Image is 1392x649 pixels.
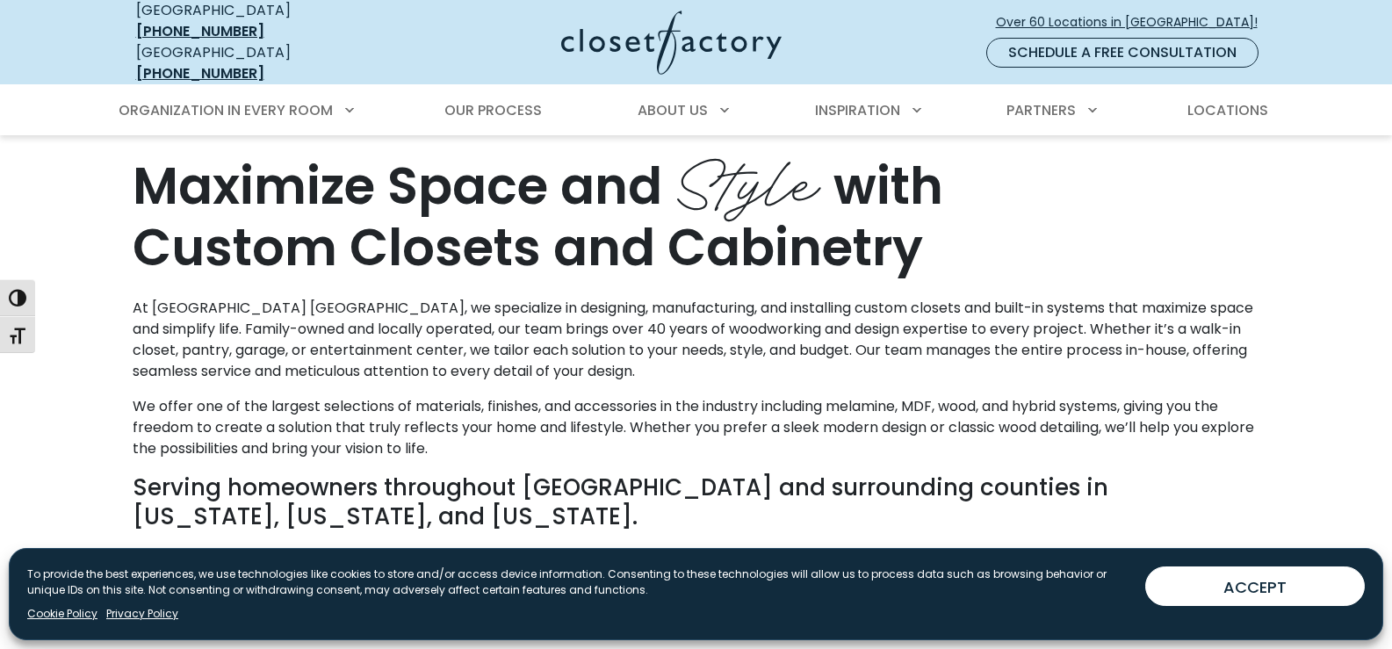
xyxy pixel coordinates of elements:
[27,566,1131,598] p: To provide the best experiences, we use technologies like cookies to store and/or access device i...
[106,86,1287,135] nav: Primary Menu
[136,21,264,41] a: [PHONE_NUMBER]
[106,606,178,622] a: Privacy Policy
[27,606,97,622] a: Cookie Policy
[996,13,1272,32] span: Over 60 Locations in [GEOGRAPHIC_DATA]!
[1006,100,1076,120] span: Partners
[1145,566,1365,606] button: ACCEPT
[136,42,391,84] div: [GEOGRAPHIC_DATA]
[136,63,264,83] a: [PHONE_NUMBER]
[133,396,1260,459] p: We offer one of the largest selections of materials, finishes, and accessories in the industry in...
[444,100,542,120] span: Our Process
[133,544,330,580] button: See the Areas We Serve
[674,130,821,224] span: Style
[133,212,923,283] span: Custom Closets and Cabinetry
[119,100,333,120] span: Organization in Every Room
[561,11,782,75] img: Closet Factory Logo
[833,150,943,221] span: with
[133,472,1108,532] span: Serving homeowners throughout [GEOGRAPHIC_DATA] and surrounding counties in [US_STATE], [US_STATE...
[986,38,1259,68] a: Schedule a Free Consultation
[1187,100,1268,120] span: Locations
[815,100,900,120] span: Inspiration
[995,7,1273,38] a: Over 60 Locations in [GEOGRAPHIC_DATA]!
[133,298,1260,382] p: At [GEOGRAPHIC_DATA] [GEOGRAPHIC_DATA], we specialize in designing, manufacturing, and installing...
[638,100,708,120] span: About Us
[133,150,662,221] span: Maximize Space and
